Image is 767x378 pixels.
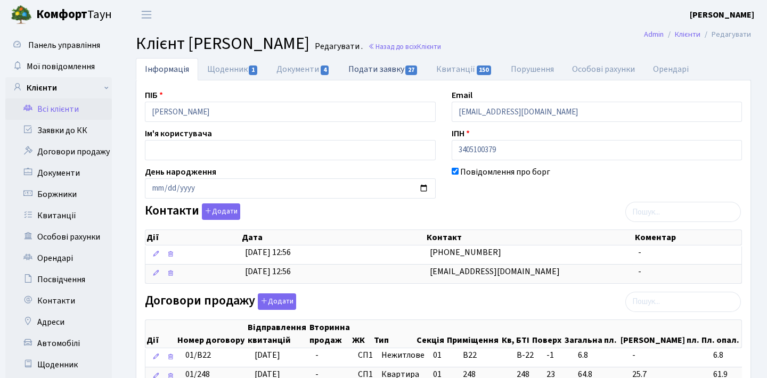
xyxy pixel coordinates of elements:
[517,349,538,361] span: В-22
[28,39,100,51] span: Панель управління
[502,58,563,80] a: Порушення
[5,184,112,205] a: Боржники
[563,58,644,80] a: Особові рахунки
[628,23,767,46] nav: breadcrumb
[145,89,163,102] label: ПІБ
[632,349,705,361] span: -
[700,29,751,40] li: Редагувати
[36,6,87,23] b: Комфорт
[368,42,441,52] a: Назад до всіхКлієнти
[202,203,240,220] button: Контакти
[644,29,664,40] a: Admin
[381,349,425,361] span: Нежитлове
[267,58,339,80] a: Документи
[321,65,329,75] span: 4
[145,230,241,245] th: Дії
[185,349,211,361] span: 01/В22
[5,248,112,269] a: Орендарі
[136,58,198,80] a: Інформація
[531,320,564,348] th: Поверх
[5,162,112,184] a: Документи
[452,127,470,140] label: ІПН
[5,354,112,375] a: Щоденник
[313,42,363,52] small: Редагувати .
[427,58,501,80] a: Квитанції
[644,58,698,80] a: Орендарі
[5,269,112,290] a: Посвідчення
[5,205,112,226] a: Квитанції
[5,35,112,56] a: Панель управління
[249,65,257,75] span: 1
[430,266,560,277] span: [EMAIL_ADDRESS][DOMAIN_NAME]
[460,166,550,178] label: Повідомлення про борг
[713,349,745,361] span: 6.8
[638,266,641,277] span: -
[5,311,112,333] a: Адреси
[446,320,501,348] th: Приміщення
[373,320,415,348] th: Тип
[634,230,741,245] th: Коментар
[700,320,741,348] th: Пл. опал.
[198,58,267,80] a: Щоденник
[477,65,492,75] span: 150
[351,320,373,348] th: ЖК
[199,202,240,220] a: Додати
[426,230,634,245] th: Контакт
[501,320,531,348] th: Кв, БТІ
[5,333,112,354] a: Автомобілі
[638,246,641,258] span: -
[675,29,700,40] a: Клієнти
[690,9,754,21] a: [PERSON_NAME]
[245,266,291,277] span: [DATE] 12:56
[433,349,442,361] span: 01
[241,230,426,245] th: Дата
[145,166,216,178] label: День народження
[145,127,212,140] label: Ім'я користувача
[463,349,477,361] span: В22
[5,226,112,248] a: Особові рахунки
[176,320,247,348] th: Номер договору
[625,202,741,222] input: Пошук...
[255,349,280,361] span: [DATE]
[430,246,501,258] span: [PHONE_NUMBER]
[11,4,32,26] img: logo.png
[5,290,112,311] a: Контакти
[245,246,291,258] span: [DATE] 12:56
[5,56,112,77] a: Мої повідомлення
[145,293,296,310] label: Договори продажу
[619,320,700,348] th: [PERSON_NAME] пл.
[5,98,112,120] a: Всі клієнти
[5,141,112,162] a: Договори продажу
[36,6,112,24] span: Таун
[145,320,176,348] th: Дії
[415,320,446,348] th: Секція
[578,349,624,361] span: 6.8
[145,203,240,220] label: Контакти
[258,293,296,310] button: Договори продажу
[5,120,112,141] a: Заявки до КК
[417,42,441,52] span: Клієнти
[136,31,309,56] span: Клієнт [PERSON_NAME]
[27,61,95,72] span: Мої повідомлення
[625,292,741,312] input: Пошук...
[315,349,319,361] span: -
[133,6,160,23] button: Переключити навігацію
[405,65,417,75] span: 27
[247,320,308,348] th: Відправлення квитанцій
[255,291,296,310] a: Додати
[564,320,619,348] th: Загальна пл.
[339,58,427,80] a: Подати заявку
[452,89,472,102] label: Email
[358,349,373,361] span: СП1
[546,349,569,361] span: -1
[308,320,352,348] th: Вторинна продаж
[5,77,112,98] a: Клієнти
